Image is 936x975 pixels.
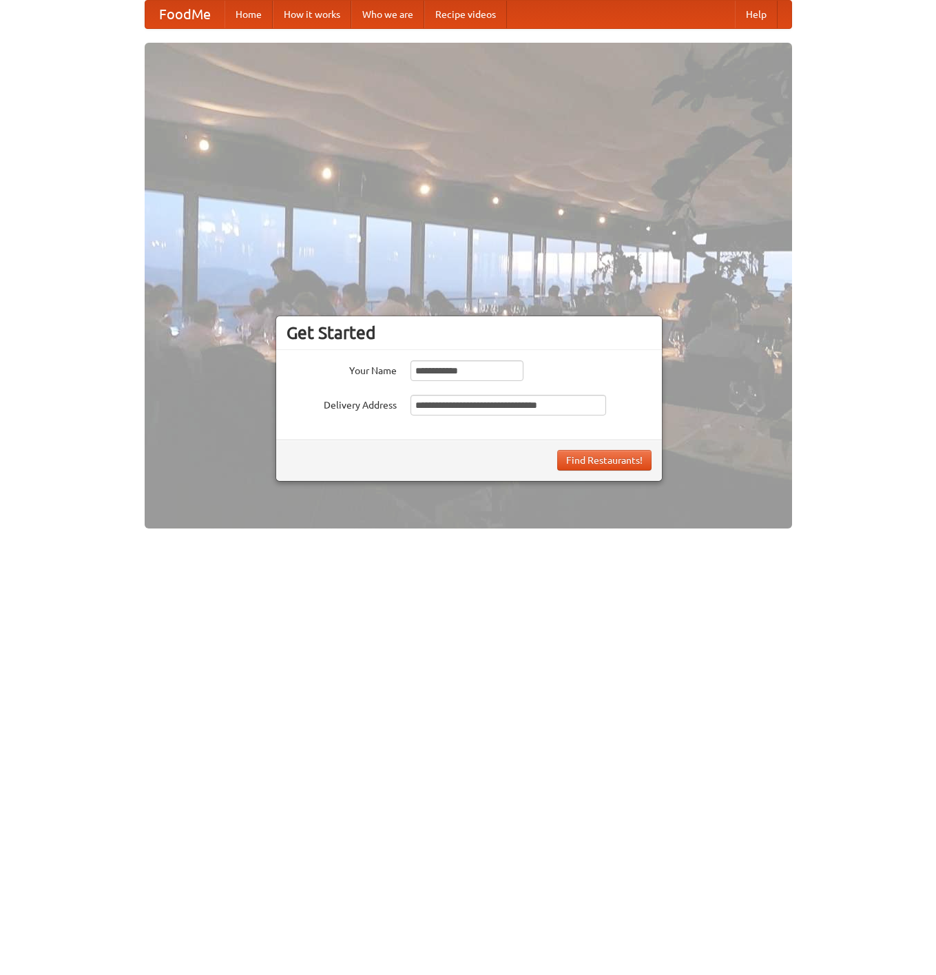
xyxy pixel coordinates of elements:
a: Home [225,1,273,28]
label: Your Name [287,360,397,378]
a: Who we are [351,1,424,28]
h3: Get Started [287,322,652,343]
a: FoodMe [145,1,225,28]
button: Find Restaurants! [557,450,652,471]
a: How it works [273,1,351,28]
a: Recipe videos [424,1,507,28]
label: Delivery Address [287,395,397,412]
a: Help [735,1,778,28]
